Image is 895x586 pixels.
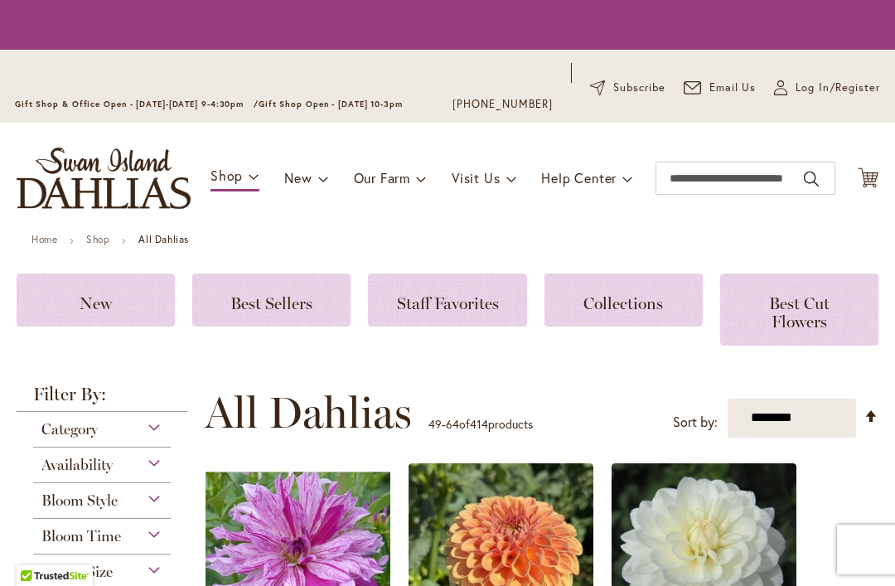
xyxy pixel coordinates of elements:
span: All Dahlias [205,388,412,438]
strong: All Dahlias [138,233,189,245]
span: 414 [470,416,488,432]
a: New [17,274,175,327]
span: Help Center [541,169,617,186]
span: Gift Shop Open - [DATE] 10-3pm [259,99,403,109]
span: New [284,169,312,186]
strong: Filter By: [17,385,187,412]
span: Bloom Size [41,563,113,581]
a: store logo [17,148,191,209]
p: - of products [428,411,533,438]
span: Best Cut Flowers [769,293,830,332]
span: Category [41,420,98,438]
span: Visit Us [452,169,500,186]
span: Bloom Style [41,492,118,510]
button: Search [804,166,819,192]
a: Email Us [684,80,757,96]
span: Best Sellers [230,293,312,313]
span: Shop [210,167,243,184]
a: [PHONE_NUMBER] [452,96,553,113]
span: Log In/Register [796,80,880,96]
a: Subscribe [590,80,665,96]
a: Log In/Register [774,80,880,96]
span: New [80,293,112,313]
a: Best Sellers [192,274,351,327]
label: Sort by: [673,407,718,438]
span: Email Us [709,80,757,96]
a: Staff Favorites [368,274,526,327]
span: 49 [428,416,442,432]
span: Collections [583,293,663,313]
span: Gift Shop & Office Open - [DATE]-[DATE] 9-4:30pm / [15,99,259,109]
span: Bloom Time [41,527,121,545]
a: Shop [86,233,109,245]
span: Availability [41,456,113,474]
span: Subscribe [613,80,665,96]
a: Collections [544,274,703,327]
a: Best Cut Flowers [720,274,878,346]
span: Staff Favorites [397,293,499,313]
span: Our Farm [354,169,410,186]
a: Home [31,233,57,245]
span: 64 [446,416,459,432]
